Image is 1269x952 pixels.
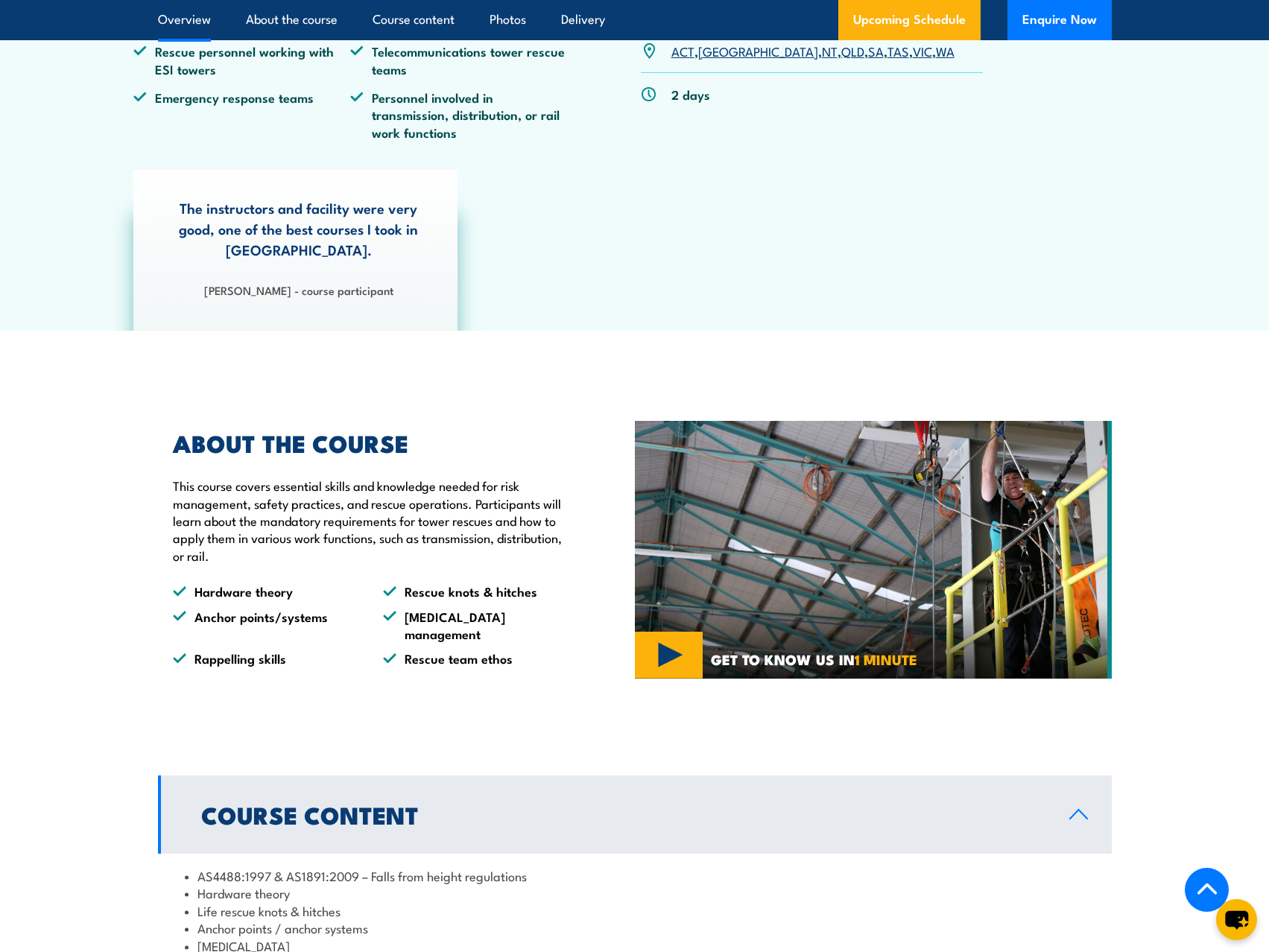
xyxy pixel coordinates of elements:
li: Emergency response teams [133,89,351,141]
li: Life rescue knots & hitches [185,902,1085,919]
a: TAS [887,42,909,60]
li: Hardware theory [185,884,1085,901]
a: WA [936,42,955,60]
a: VIC [913,42,932,60]
a: [GEOGRAPHIC_DATA] [698,42,818,60]
li: AS4488:1997 & AS1891:2009 – Falls from height regulations [185,867,1085,884]
li: Rescue personnel working with ESI towers [133,42,351,77]
li: [MEDICAL_DATA] management [383,608,566,643]
img: Heights Rescue [635,421,1112,679]
p: The instructors and facility were very good, one of the best courses I took in [GEOGRAPHIC_DATA]. [177,197,420,260]
li: Anchor points/systems [173,608,356,643]
a: SA [868,42,884,60]
span: GET TO KNOW US IN [711,653,917,666]
button: chat-button [1216,899,1257,940]
li: Rescue knots & hitches [383,583,566,600]
a: Course Content [158,775,1112,854]
li: Rappelling skills [173,650,356,667]
h2: Course Content [201,804,1045,825]
li: Hardware theory [173,583,356,600]
p: This course covers essential skills and knowledge needed for risk management, safety practices, a... [173,477,566,564]
p: , , , , , , , [671,42,955,60]
a: ACT [671,42,694,60]
li: Rescue team ethos [383,650,566,667]
a: QLD [841,42,864,60]
a: NT [822,42,838,60]
p: 2 days [671,86,710,103]
h2: ABOUT THE COURSE [173,432,566,453]
strong: [PERSON_NAME] - course participant [204,282,393,298]
li: Telecommunications tower rescue teams [350,42,568,77]
li: Personnel involved in transmission, distribution, or rail work functions [350,89,568,141]
li: Anchor points / anchor systems [185,919,1085,936]
strong: 1 MINUTE [855,648,917,670]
